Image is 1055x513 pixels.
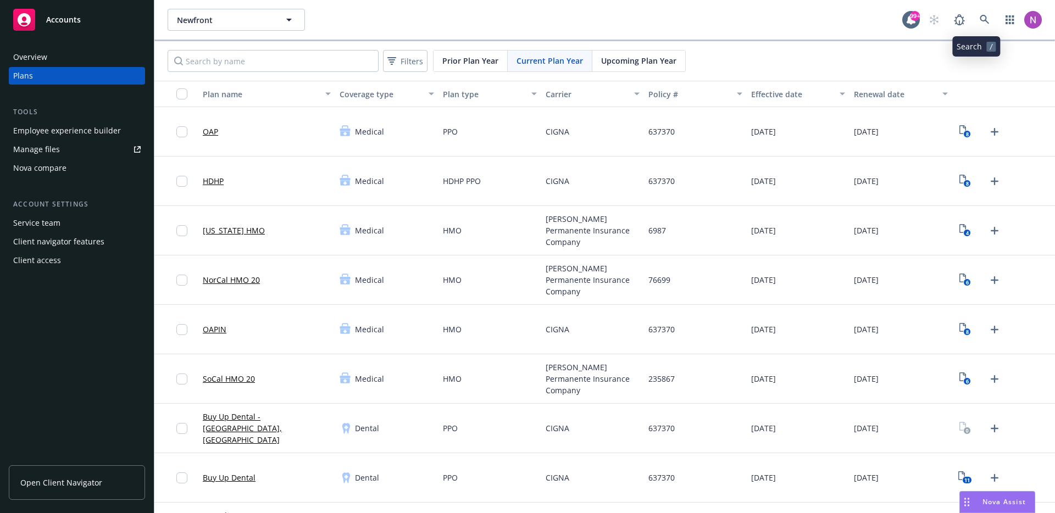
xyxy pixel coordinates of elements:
span: PPO [443,126,458,137]
input: Toggle Row Selected [176,373,187,384]
div: 99+ [910,11,920,21]
a: Search [974,9,996,31]
input: Toggle Row Selected [176,225,187,236]
span: Newfront [177,14,272,26]
button: Plan name [198,81,335,107]
div: Service team [13,214,60,232]
a: Start snowing [923,9,945,31]
a: Overview [9,48,145,66]
span: 235867 [648,373,675,384]
span: 637370 [648,126,675,137]
a: View Plan Documents [957,271,974,289]
span: [DATE] [854,373,879,384]
img: photo [1024,11,1042,29]
div: Drag to move [960,492,974,512]
a: Upload Plan Documents [986,123,1003,141]
span: Medical [355,126,384,137]
input: Toggle Row Selected [176,126,187,137]
div: Manage files [13,141,60,158]
button: Policy # [644,81,747,107]
span: Current Plan Year [517,55,583,66]
span: Filters [385,53,425,69]
span: CIGNA [546,472,569,483]
span: Medical [355,373,384,384]
span: HDHP PPO [443,175,481,187]
div: Client access [13,252,61,269]
span: Dental [355,472,379,483]
span: HMO [443,274,462,286]
div: Coverage type [340,88,421,100]
span: [PERSON_NAME] Permanente Insurance Company [546,361,640,396]
div: Overview [13,48,47,66]
div: Plan type [443,88,525,100]
div: Effective date [751,88,833,100]
span: CIGNA [546,422,569,434]
button: Coverage type [335,81,438,107]
span: [DATE] [751,324,776,335]
a: Manage files [9,141,145,158]
a: View Plan Documents [957,123,974,141]
a: Employee experience builder [9,122,145,140]
a: Upload Plan Documents [986,370,1003,388]
span: 76699 [648,274,670,286]
input: Search by name [168,50,379,72]
a: SoCal HMO 20 [203,373,255,384]
a: NorCal HMO 20 [203,274,260,286]
span: [DATE] [854,324,879,335]
a: View Plan Documents [957,222,974,239]
span: PPO [443,472,458,483]
a: OAP [203,126,218,137]
span: Open Client Navigator [20,477,102,488]
input: Toggle Row Selected [176,472,187,483]
a: Client navigator features [9,233,145,250]
div: Client navigator features [13,233,104,250]
span: [DATE] [751,422,776,434]
span: 637370 [648,324,675,335]
div: Renewal date [854,88,936,100]
div: Nova compare [13,159,66,177]
a: Buy Up Dental - [GEOGRAPHIC_DATA], [GEOGRAPHIC_DATA] [203,411,331,445]
span: [DATE] [751,175,776,187]
div: Plans [13,67,33,85]
span: CIGNA [546,324,569,335]
span: CIGNA [546,126,569,137]
span: PPO [443,422,458,434]
span: [DATE] [751,274,776,286]
span: Prior Plan Year [442,55,498,66]
a: Switch app [999,9,1021,31]
span: Dental [355,422,379,434]
a: [US_STATE] HMO [203,225,265,236]
span: 637370 [648,422,675,434]
div: Account settings [9,199,145,210]
span: [DATE] [854,472,879,483]
span: HMO [443,324,462,335]
a: Nova compare [9,159,145,177]
span: [PERSON_NAME] Permanente Insurance Company [546,213,640,248]
button: Newfront [168,9,305,31]
a: View Plan Documents [957,321,974,338]
div: Carrier [546,88,628,100]
span: HMO [443,225,462,236]
a: HDHP [203,175,224,187]
span: 637370 [648,472,675,483]
a: Upload Plan Documents [986,469,1003,487]
text: 6 [966,279,969,286]
div: Tools [9,107,145,118]
span: Medical [355,324,384,335]
text: 8 [966,328,969,336]
text: 11 [964,477,970,484]
a: View Plan Documents [957,469,974,487]
span: [DATE] [854,175,879,187]
span: [DATE] [751,373,776,384]
span: [DATE] [751,225,776,236]
span: [DATE] [854,274,879,286]
span: [DATE] [854,225,879,236]
div: Plan name [203,88,319,100]
span: Nova Assist [982,497,1026,506]
text: 4 [966,230,969,237]
a: View Plan Documents [957,370,974,388]
a: Upload Plan Documents [986,271,1003,289]
span: [PERSON_NAME] Permanente Insurance Company [546,263,640,297]
input: Select all [176,88,187,99]
a: Upload Plan Documents [986,420,1003,437]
